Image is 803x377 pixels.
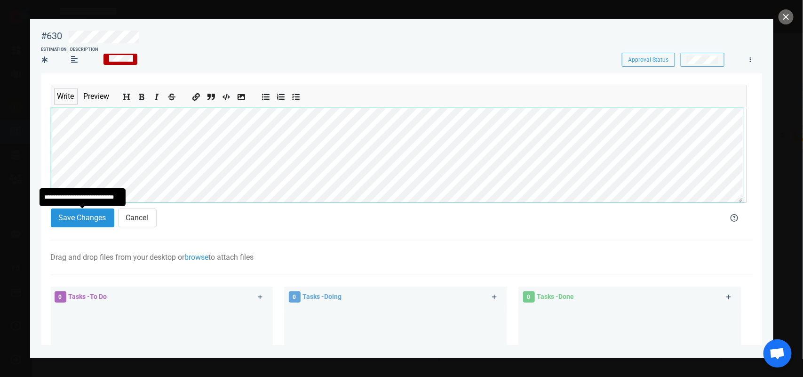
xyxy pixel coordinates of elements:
[71,47,98,53] div: Description
[55,291,66,303] span: 0
[763,339,792,368] div: Aprire la chat
[537,293,574,300] span: Tasks - Done
[523,291,535,303] span: 0
[622,53,675,67] button: Approval Status
[275,90,286,100] button: Add ordered list
[191,90,202,100] button: Add a link
[779,9,794,24] button: close
[121,90,132,100] button: Add header
[206,90,217,100] button: Insert a quote
[80,88,113,105] button: Preview
[209,253,254,262] span: to attach files
[289,291,301,303] span: 0
[185,253,209,262] a: browse
[69,293,107,300] span: Tasks - To Do
[41,47,67,53] div: Estimation
[290,90,302,100] button: Add checked list
[41,30,63,42] div: #630
[221,90,232,100] button: Insert code
[118,209,157,227] button: Cancel
[136,90,147,100] button: Add bold text
[51,209,114,227] button: Save Changes
[51,253,185,262] span: Drag and drop files from your desktop or
[303,293,342,300] span: Tasks - Doing
[260,90,271,100] button: Add unordered list
[236,90,247,100] button: Add image
[166,90,177,100] button: Add strikethrough text
[54,88,78,105] button: Write
[151,90,162,100] button: Add italic text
